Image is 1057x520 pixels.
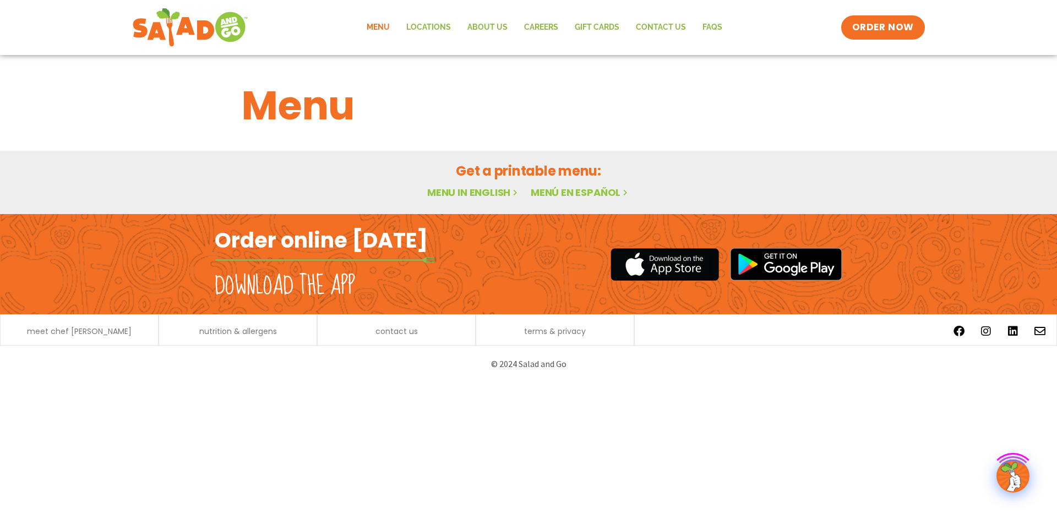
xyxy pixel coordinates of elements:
[358,15,398,40] a: Menu
[242,76,815,135] h1: Menu
[841,15,925,40] a: ORDER NOW
[516,15,566,40] a: Careers
[628,15,694,40] a: Contact Us
[566,15,628,40] a: GIFT CARDS
[358,15,731,40] nav: Menu
[524,327,586,335] a: terms & privacy
[132,6,248,50] img: new-SAG-logo-768×292
[611,247,719,282] img: appstore
[27,327,132,335] a: meet chef [PERSON_NAME]
[730,248,842,281] img: google_play
[531,185,630,199] a: Menú en español
[398,15,459,40] a: Locations
[215,257,435,263] img: fork
[375,327,418,335] a: contact us
[199,327,277,335] a: nutrition & allergens
[459,15,516,40] a: About Us
[694,15,731,40] a: FAQs
[852,21,914,34] span: ORDER NOW
[242,161,815,180] h2: Get a printable menu:
[427,185,520,199] a: Menu in English
[215,271,355,302] h2: Download the app
[215,227,428,254] h2: Order online [DATE]
[220,357,837,371] p: © 2024 Salad and Go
